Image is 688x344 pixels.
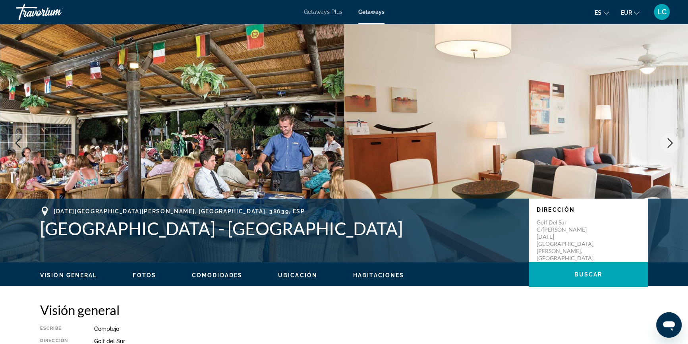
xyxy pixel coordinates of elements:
a: Travorium [16,2,95,22]
button: Ubicación [278,272,317,279]
p: Golf del Sur C/[PERSON_NAME] [DATE][GEOGRAPHIC_DATA][PERSON_NAME], [GEOGRAPHIC_DATA], 38639, ESP [537,219,600,269]
span: Buscar [574,271,603,278]
h1: [GEOGRAPHIC_DATA] - [GEOGRAPHIC_DATA] [40,218,521,239]
a: Getaways [358,9,385,15]
button: Visión general [40,272,97,279]
button: Fotos [133,272,156,279]
h2: Visión general [40,302,648,318]
button: Next image [660,133,680,153]
span: LC [657,8,667,16]
div: Complejo [94,326,648,332]
a: Getaways Plus [304,9,342,15]
button: Change language [595,7,609,18]
p: Dirección [537,207,640,213]
button: Buscar [529,262,648,287]
button: Previous image [8,133,28,153]
iframe: Botón para iniciar la ventana de mensajería [656,312,682,338]
span: EUR [621,10,632,16]
span: es [595,10,601,16]
button: Habitaciones [353,272,404,279]
span: [DATE][GEOGRAPHIC_DATA][PERSON_NAME], [GEOGRAPHIC_DATA], 38639, ESP [54,208,305,215]
button: Change currency [621,7,640,18]
button: User Menu [651,4,672,20]
div: Escribe [40,326,74,332]
button: Comodidades [192,272,242,279]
